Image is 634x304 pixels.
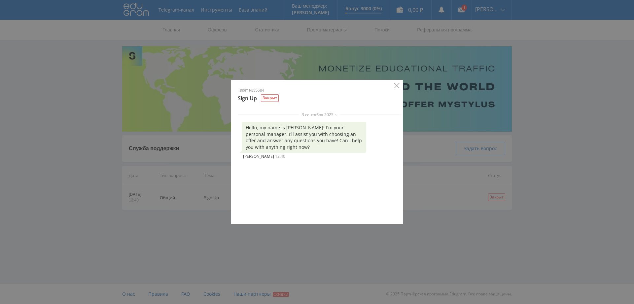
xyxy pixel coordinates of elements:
[243,153,275,159] span: [PERSON_NAME]
[238,88,396,103] div: Sign Up
[394,83,400,88] button: Close
[238,88,396,93] p: Тикет №35584
[299,112,340,117] span: 3 сентября 2025 г.
[261,94,279,102] div: Закрыт
[275,153,285,159] span: 12:40
[242,122,366,153] div: Hello, my name is [PERSON_NAME]! I'm your personal manager. I'll assist you with choosing an offe...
